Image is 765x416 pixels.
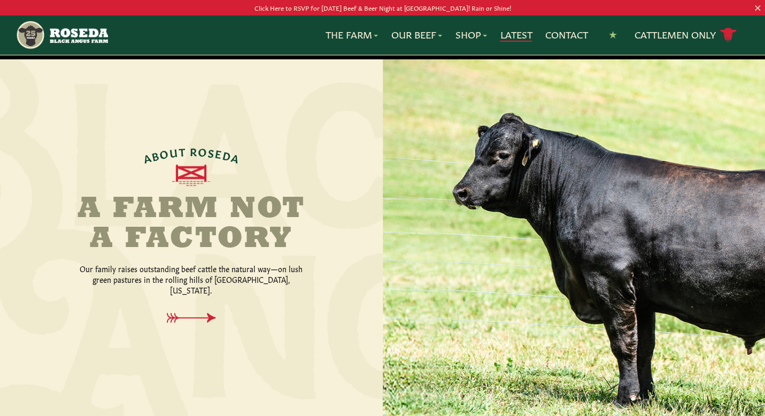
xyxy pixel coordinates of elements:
[158,147,170,160] span: O
[198,145,208,157] span: O
[190,145,198,157] span: R
[16,16,750,55] nav: Main Navigation
[500,28,532,42] a: Latest
[207,146,215,159] span: S
[150,149,160,162] span: B
[141,145,242,164] div: ABOUT ROSEDA
[214,147,224,160] span: E
[141,150,153,164] span: A
[178,145,186,157] span: T
[545,28,588,42] a: Contact
[230,150,242,164] span: A
[634,26,737,44] a: Cattlemen Only
[168,145,179,158] span: U
[64,195,319,255] h2: A Farm Not a Factory
[455,28,487,42] a: Shop
[79,263,304,295] p: Our family raises outstanding beef cattle the natural way—on lush green pastures in the rolling h...
[221,148,233,161] span: D
[16,20,109,50] img: https://roseda.com/wp-content/uploads/2021/05/roseda-25-header.png
[325,28,378,42] a: The Farm
[391,28,442,42] a: Our Beef
[38,2,727,13] p: Click Here to RSVP for [DATE] Beef & Beer Night at [GEOGRAPHIC_DATA]! Rain or Shine!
